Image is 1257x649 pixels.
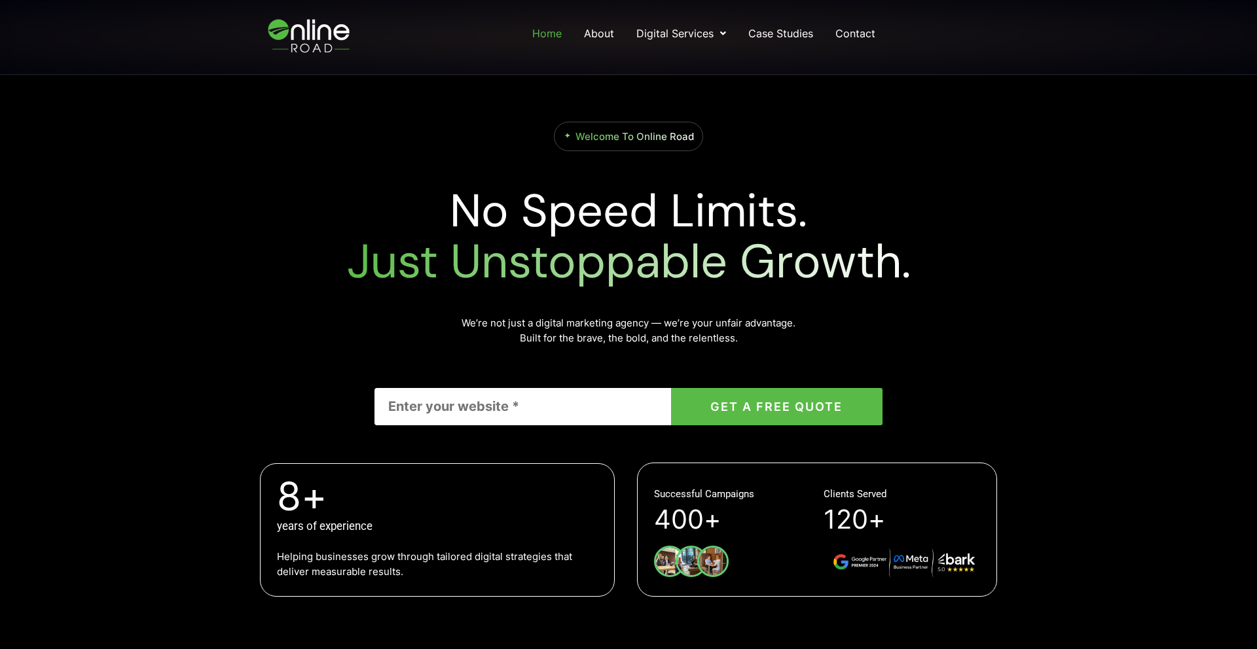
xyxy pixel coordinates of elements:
p: Clients Served [824,487,886,502]
a: Case Studies [747,22,814,45]
button: GET A FREE QUOTE [671,388,883,425]
span: 120 [824,507,868,533]
span: + [301,476,598,516]
span: 400 [654,507,704,533]
span: + [704,507,721,533]
span: + [868,507,885,533]
a: Contact [834,22,877,45]
h2: No Speed Limits. [255,186,1002,287]
form: Contact form [374,388,882,425]
a: Home [531,22,563,45]
p: Successful Campaigns [654,487,754,502]
h5: years of experience [277,521,598,532]
p: Helping businesses grow through tailored digital strategies that deliver measurable results. [277,548,598,579]
input: Enter your website * [374,388,670,425]
span: 8 [277,476,301,516]
span: Welcome To Online Road [575,130,694,143]
span: Just Unstoppable Growth. [347,231,911,292]
p: We’re not just a digital marketing agency — we’re your unfair advantage. Built for the brave, the... [374,315,882,346]
a: Digital Services [635,22,727,45]
a: About [583,22,615,45]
